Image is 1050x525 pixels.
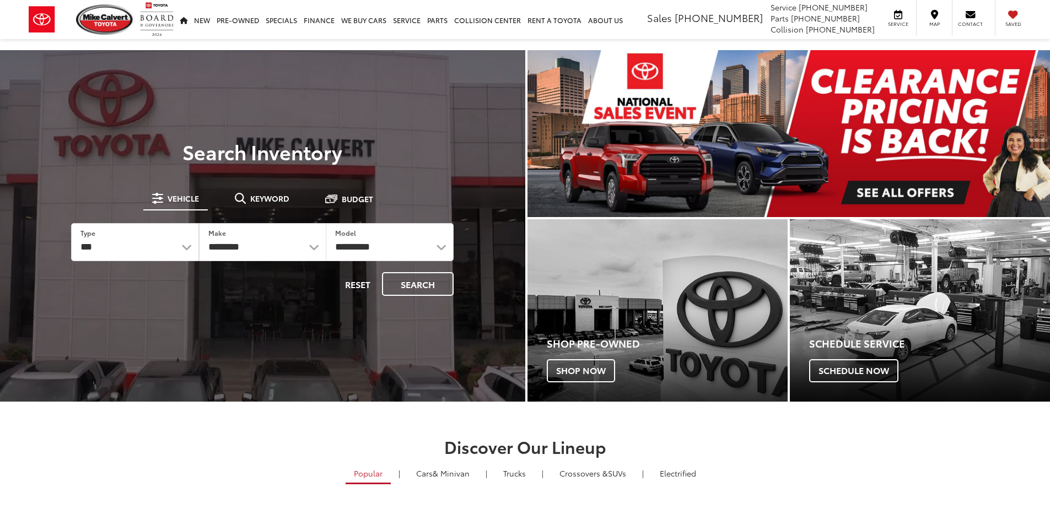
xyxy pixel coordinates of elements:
[137,437,914,456] h2: Discover Our Lineup
[335,228,356,237] label: Model
[539,468,546,479] li: |
[168,194,199,202] span: Vehicle
[346,464,391,484] a: Popular
[639,468,647,479] li: |
[547,359,615,382] span: Shop Now
[559,468,608,479] span: Crossovers &
[809,359,898,382] span: Schedule Now
[791,13,860,24] span: [PHONE_NUMBER]
[651,464,704,483] a: Electrified
[433,468,470,479] span: & Minivan
[527,219,788,402] a: Shop Pre-Owned Shop Now
[336,272,380,296] button: Reset
[342,195,373,203] span: Budget
[1001,20,1025,28] span: Saved
[208,228,226,237] label: Make
[551,464,634,483] a: SUVs
[771,24,804,35] span: Collision
[495,464,534,483] a: Trucks
[250,194,289,202] span: Keyword
[958,20,983,28] span: Contact
[382,272,454,296] button: Search
[483,468,490,479] li: |
[46,140,479,163] h3: Search Inventory
[527,219,788,402] div: Toyota
[922,20,946,28] span: Map
[396,468,403,479] li: |
[547,338,788,349] h4: Shop Pre-Owned
[80,228,95,237] label: Type
[771,13,789,24] span: Parts
[790,219,1050,402] div: Toyota
[790,219,1050,402] a: Schedule Service Schedule Now
[806,24,875,35] span: [PHONE_NUMBER]
[76,4,134,35] img: Mike Calvert Toyota
[799,2,868,13] span: [PHONE_NUMBER]
[771,2,796,13] span: Service
[408,464,478,483] a: Cars
[886,20,911,28] span: Service
[647,10,672,25] span: Sales
[675,10,763,25] span: [PHONE_NUMBER]
[809,338,1050,349] h4: Schedule Service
